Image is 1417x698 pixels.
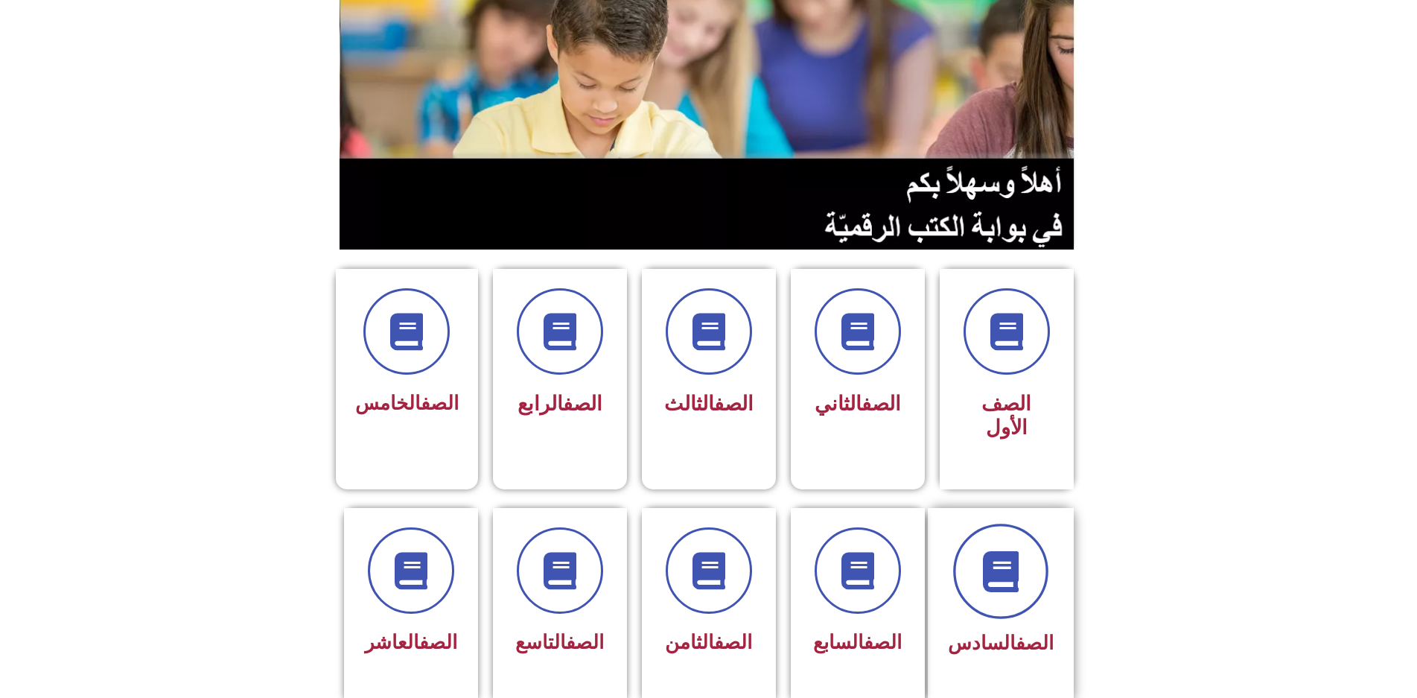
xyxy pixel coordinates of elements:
[714,392,754,416] a: الصف
[421,392,459,414] a: الصف
[365,631,457,653] span: العاشر
[419,631,457,653] a: الصف
[355,392,459,414] span: الخامس
[948,632,1054,654] span: السادس
[862,392,901,416] a: الصف
[566,631,604,653] a: الصف
[518,392,602,416] span: الرابع
[864,631,902,653] a: الصف
[515,631,604,653] span: التاسع
[563,392,602,416] a: الصف
[665,631,752,653] span: الثامن
[714,631,752,653] a: الصف
[813,631,902,653] span: السابع
[981,392,1031,440] span: الصف الأول
[815,392,901,416] span: الثاني
[664,392,754,416] span: الثالث
[1016,632,1054,654] a: الصف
